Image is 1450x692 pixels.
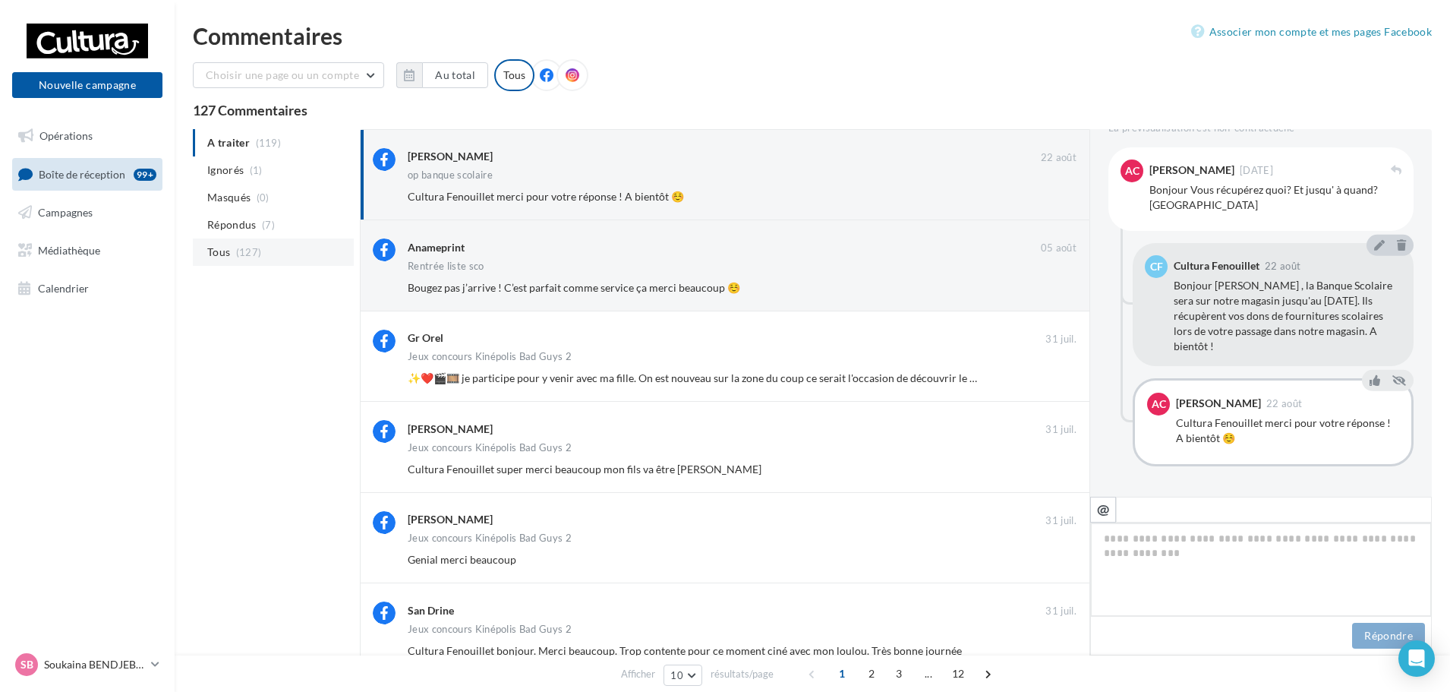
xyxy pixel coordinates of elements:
[1041,151,1076,165] span: 22 août
[396,62,488,88] button: Au total
[193,103,1432,117] div: 127 Commentaires
[9,158,165,191] a: Boîte de réception99+
[1398,640,1435,677] div: Open Intercom Messenger
[408,463,761,476] span: Cultura Fenouillet super merci beaucoup mon fils va être [PERSON_NAME]
[408,240,465,255] div: Anameprint
[408,190,684,203] span: Cultura Fenouillet merci pour votre réponse ! A bientôt ☺️
[830,662,854,686] span: 1
[1045,333,1076,346] span: 31 juil.
[39,129,93,142] span: Opérations
[38,281,89,294] span: Calendrier
[207,245,230,260] span: Tous
[262,219,275,231] span: (7)
[408,371,1058,384] span: ✨❤️🎬🎞️ je participe pour y venir avec ma fille. On est nouveau sur la zone du coup ce serait l'oc...
[422,62,488,88] button: Au total
[207,217,257,232] span: Répondus
[621,667,655,681] span: Afficher
[408,443,572,453] div: Jeux concours Kinépolis Bad Guys 2
[408,261,484,271] div: Rentrée liste sco
[38,206,93,219] span: Campagnes
[670,669,683,681] span: 10
[1176,416,1399,446] div: Cultura Fenouillet merci pour votre réponse ! A bientôt ☺️
[250,164,263,176] span: (1)
[1149,182,1401,213] div: Bonjour Vous récupérez quoi? Et jusqu' à quand? [GEOGRAPHIC_DATA]
[664,665,702,686] button: 10
[12,650,162,679] a: SB Soukaina BENDJEBBOUR
[1174,279,1392,352] span: Bonjour [PERSON_NAME] , la Banque Scolaire sera sur notre magasin jusqu'au [DATE]. Ils récupèrent...
[9,120,165,152] a: Opérations
[193,24,1432,47] div: Commentaires
[257,191,270,204] span: (0)
[44,657,145,672] p: Soukaina BENDJEBBOUR
[1097,502,1110,516] i: @
[1045,605,1076,618] span: 31 juil.
[408,352,572,362] div: Jeux concours Kinépolis Bad Guys 2
[134,169,156,181] div: 99+
[408,281,740,294] span: Bougez pas j’arrive ! C’est parfait comme service ça merci beaucoup ☺️
[207,163,244,178] span: Ignorés
[1150,259,1163,274] span: CF
[408,533,572,543] div: Jeux concours Kinépolis Bad Guys 2
[916,662,941,686] span: ...
[9,235,165,267] a: Médiathèque
[859,662,884,686] span: 2
[9,197,165,229] a: Campagnes
[408,170,493,180] div: op banque scolaire
[1152,397,1166,412] span: AC
[1149,165,1234,175] div: [PERSON_NAME]
[711,667,774,681] span: résultats/page
[887,662,911,686] span: 3
[1090,497,1116,523] button: @
[1176,398,1261,409] div: [PERSON_NAME]
[1041,242,1076,255] span: 05 août
[1174,261,1259,271] div: Cultura Fenouillet
[206,68,359,81] span: Choisir une page ou un compte
[408,149,493,164] div: [PERSON_NAME]
[408,644,962,657] span: Cultura Fenouillet bonjour. Merci beaucoup. Trop contente pour ce moment ciné avec mon loulou. Tr...
[12,72,162,98] button: Nouvelle campagne
[193,62,384,88] button: Choisir une page ou un compte
[408,553,516,566] span: Genial merci beaucoup
[38,244,100,257] span: Médiathèque
[408,330,443,346] div: Gr Orel
[1266,399,1302,409] span: 22 août
[39,167,125,180] span: Boîte de réception
[408,422,493,437] div: [PERSON_NAME]
[1191,23,1432,41] a: Associer mon compte et mes pages Facebook
[20,657,33,672] span: SB
[1045,423,1076,437] span: 31 juil.
[1045,514,1076,528] span: 31 juil.
[1352,623,1425,649] button: Répondre
[408,512,493,527] div: [PERSON_NAME]
[1240,166,1273,175] span: [DATE]
[9,273,165,305] a: Calendrier
[408,624,572,634] div: Jeux concours Kinépolis Bad Guys 2
[1125,163,1140,179] span: AC
[408,603,454,618] div: San Drine
[207,190,251,205] span: Masqués
[494,59,534,91] div: Tous
[236,246,262,258] span: (127)
[946,662,971,686] span: 12
[1265,261,1300,271] span: 22 août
